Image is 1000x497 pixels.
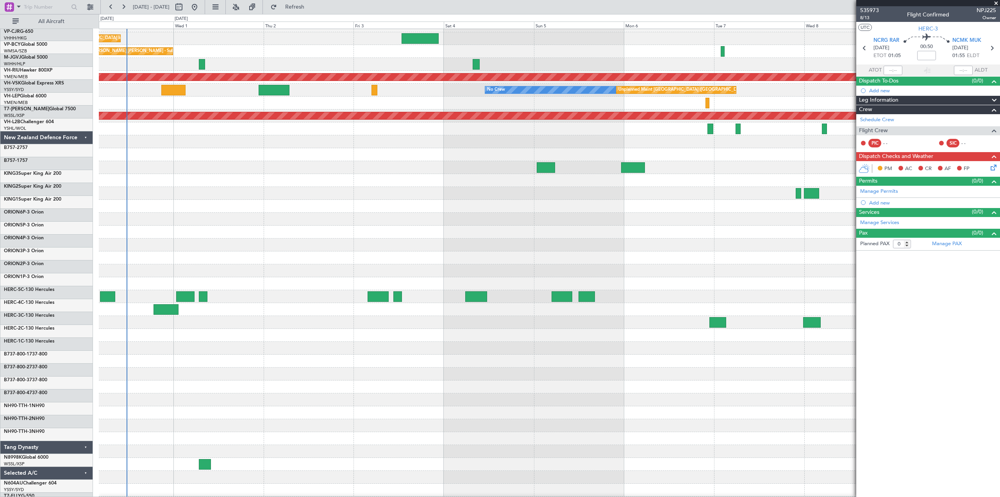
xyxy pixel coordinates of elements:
[4,81,21,86] span: VH-VSK
[4,275,44,279] a: ORION1P-3 Orion
[946,139,959,147] div: SIC
[4,113,25,118] a: WSSL/XSP
[952,52,965,60] span: 01:55
[964,165,970,173] span: FP
[487,84,505,96] div: No Crew
[4,378,29,382] span: B737-800-3
[4,61,25,67] a: WIHH/HLP
[918,25,938,33] span: HERC-3
[4,145,20,150] span: B757-2
[952,44,968,52] span: [DATE]
[4,326,21,331] span: HERC-2
[4,287,21,292] span: HERC-5
[975,66,987,74] span: ALDT
[4,300,21,305] span: HERC-4
[4,481,57,486] a: N604AUChallenger 604
[4,107,49,111] span: T7-[PERSON_NAME]
[4,313,21,318] span: HERC-3
[4,171,18,176] span: KING3
[869,199,996,206] div: Add new
[4,42,21,47] span: VP-BCY
[860,14,879,21] span: 8/13
[925,165,932,173] span: CR
[4,429,32,434] span: NH90-TTH-3
[4,262,23,266] span: ORION2
[4,120,54,124] a: VH-L2BChallenger 604
[4,455,22,460] span: N8998K
[618,84,747,96] div: Unplanned Maint [GEOGRAPHIC_DATA] ([GEOGRAPHIC_DATA])
[4,455,48,460] a: N8998KGlobal 6000
[868,139,881,147] div: PIC
[4,55,21,60] span: M-JGVJ
[4,158,28,163] a: B757-1757
[4,365,47,370] a: B737-800-2737-800
[4,158,20,163] span: B757-1
[4,223,23,228] span: ORION5
[4,197,18,202] span: KING1
[4,126,26,131] a: YSHL/WOL
[907,11,949,19] div: Flight Confirmed
[83,22,173,29] div: Tue 30
[4,378,47,382] a: B737-800-3737-800
[859,77,898,86] span: Dispatch To-Dos
[279,4,311,10] span: Refresh
[4,481,23,486] span: N604AU
[4,300,54,305] a: HERC-4C-130 Hercules
[9,15,85,28] button: All Aircraft
[4,249,44,253] a: ORION3P-3 Orion
[972,77,983,85] span: (0/0)
[4,262,44,266] a: ORION2P-3 Orion
[4,404,32,408] span: NH90-TTH-1
[4,184,18,189] span: KING2
[4,35,27,41] a: VHHH/HKG
[4,313,54,318] a: HERC-3C-130 Hercules
[888,52,901,60] span: 01:05
[977,6,996,14] span: NPJ225
[4,94,20,99] span: VH-LEP
[4,120,20,124] span: VH-L2B
[4,391,47,395] a: B737-800-4737-800
[4,145,28,150] a: B757-2757
[873,52,886,60] span: ETOT
[624,22,714,29] div: Mon 6
[4,365,29,370] span: B737-800-2
[4,29,33,34] a: VP-CJRG-650
[859,126,888,135] span: Flight Crew
[860,6,879,14] span: 535973
[859,177,877,186] span: Permits
[4,461,25,467] a: WSSL/XSP
[972,208,983,216] span: (0/0)
[4,275,23,279] span: ORION1
[860,116,894,124] a: Schedule Crew
[4,287,54,292] a: HERC-5C-130 Hercules
[4,42,47,47] a: VP-BCYGlobal 5000
[883,140,901,147] div: - -
[4,487,24,493] a: YSSY/SYD
[4,210,44,215] a: ORION6P-3 Orion
[4,352,29,357] span: B737-800-1
[4,29,20,34] span: VP-CJR
[4,236,44,240] a: ORION4P-3 Orion
[4,48,27,54] a: WMSA/SZB
[932,240,962,248] a: Manage PAX
[100,16,114,22] div: [DATE]
[4,326,54,331] a: HERC-2C-130 Hercules
[4,210,23,215] span: ORION6
[4,404,45,408] a: NH90-TTH-1NH90
[4,391,29,395] span: B737-800-4
[860,219,899,227] a: Manage Services
[4,352,47,357] a: B737-800-1737-800
[4,429,45,434] a: NH90-TTH-3NH90
[884,165,892,173] span: PM
[952,37,981,45] span: NCMK MUK
[859,152,933,161] span: Dispatch Checks and Weather
[4,107,76,111] a: T7-[PERSON_NAME]Global 7500
[859,105,872,114] span: Crew
[4,68,20,73] span: VH-RIU
[4,339,21,344] span: HERC-1
[873,44,889,52] span: [DATE]
[354,22,444,29] div: Fri 3
[4,81,64,86] a: VH-VSKGlobal Express XRS
[4,223,44,228] a: ORION5P-3 Orion
[972,229,983,237] span: (0/0)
